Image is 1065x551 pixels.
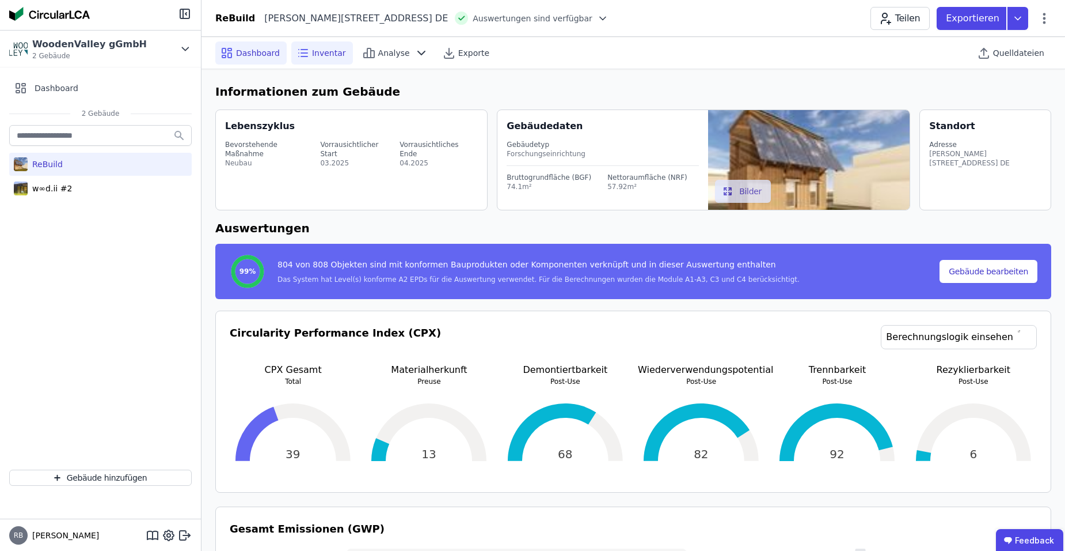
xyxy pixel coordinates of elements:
[215,220,1051,237] h6: Auswertungen
[225,158,318,168] div: Neubau
[215,83,1051,100] h6: Informationen zum Gebäude
[14,532,24,539] span: RB
[366,363,492,377] p: Materialherkunft
[458,47,489,59] span: Exporte
[277,259,800,275] div: 804 von 808 Objekten sind mit konformen Bauprodukten oder Komponenten verknüpft und in dieser Aus...
[400,140,478,158] div: Vorrausichtliches Ende
[946,12,1002,25] p: Exportieren
[9,470,192,486] button: Gebäude hinzufügen
[507,149,699,158] div: Forschungseinrichtung
[929,140,1041,149] div: Adresse
[255,12,448,25] div: [PERSON_NAME][STREET_ADDRESS] DE
[870,7,930,30] button: Teilen
[230,377,356,386] p: Total
[28,183,72,194] div: w∞d.ii #2
[28,158,63,170] div: ReBuild
[320,158,397,168] div: 03.2025
[774,363,900,377] p: Trennbarkeit
[378,47,410,59] span: Analyse
[230,363,356,377] p: CPX Gesamt
[225,119,295,133] div: Lebenszyklus
[236,47,280,59] span: Dashboard
[929,149,1041,168] div: [PERSON_NAME][STREET_ADDRESS] DE
[507,173,591,182] div: Bruttogrundfläche (BGF)
[32,37,147,51] div: WoodenValley gGmbH
[230,521,1037,537] h3: Gesamt Emissionen (GWP)
[215,12,255,25] div: ReBuild
[993,47,1044,59] span: Quelldateien
[881,325,1037,349] a: Berechnungslogik einsehen
[239,267,256,276] span: 99%
[35,82,78,94] span: Dashboard
[607,182,687,191] div: 57.92m²
[225,140,318,158] div: Bevorstehende Maßnahme
[715,180,771,203] button: Bilder
[277,275,800,284] div: Das System hat Level(s) konforme A2 EPDs für die Auswertung verwendet. Für die Berechnungen wurde...
[28,530,99,541] span: [PERSON_NAME]
[473,13,592,24] span: Auswertungen sind verfügbar
[14,155,28,173] img: ReBuild
[502,363,629,377] p: Demontiertbarkeit
[9,40,28,58] img: WoodenValley gGmbH
[929,119,975,133] div: Standort
[638,363,764,377] p: Wiederverwendungspotential
[910,363,1037,377] p: Rezyklierbarkeit
[312,47,346,59] span: Inventar
[507,140,699,149] div: Gebäudetyp
[910,377,1037,386] p: Post-Use
[70,109,131,118] span: 2 Gebäude
[502,377,629,386] p: Post-Use
[230,325,441,363] h3: Circularity Performance Index (CPX)
[32,51,147,61] span: 2 Gebäude
[14,179,28,198] img: w∞d.ii #2
[774,377,900,386] p: Post-Use
[507,119,708,133] div: Gebäudedaten
[638,377,764,386] p: Post-Use
[400,158,478,168] div: 04.2025
[9,7,90,21] img: Concular
[940,260,1037,283] button: Gebäude bearbeiten
[366,377,492,386] p: Preuse
[507,182,591,191] div: 74.1m²
[320,140,397,158] div: Vorrausichtlicher Start
[607,173,687,182] div: Nettoraumfläche (NRF)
